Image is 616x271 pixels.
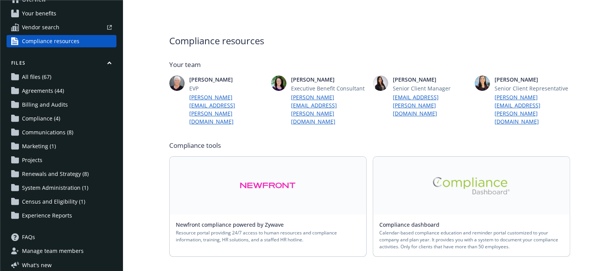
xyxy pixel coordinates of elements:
[7,140,116,152] a: Marketing (1)
[7,261,64,269] button: What's new
[22,35,79,47] span: Compliance resources
[495,84,570,92] span: Senior Client Representative
[22,99,68,111] span: Billing and Audits
[22,245,84,257] span: Manage team members
[7,182,116,194] a: System Administration (1)
[7,126,116,139] a: Communications (8)
[7,99,116,111] a: Billing and Audits
[22,196,85,208] span: Census and Eligibility (1)
[7,154,116,166] a: Projects
[373,75,388,91] img: photo
[22,85,64,97] span: Agreements (44)
[7,168,116,180] a: Renewals and Strategy (8)
[7,71,116,83] a: All files (67)
[291,93,367,125] a: [PERSON_NAME][EMAIL_ADDRESS][PERSON_NAME][DOMAIN_NAME]
[22,231,35,243] span: FAQs
[393,75,468,84] span: [PERSON_NAME]
[291,84,367,92] span: Executive Benefit Consultant
[7,196,116,208] a: Census and Eligibility (1)
[433,177,510,194] img: Alt
[22,182,88,194] span: System Administration (1)
[240,177,296,194] img: Alt
[169,141,570,150] span: Compliance tools
[22,209,72,222] span: Experience Reports
[495,75,570,84] span: [PERSON_NAME]
[176,221,290,228] a: Newfront compliance powered by Zywave
[22,7,56,20] span: Your benefits
[7,7,116,20] a: Your benefits
[393,93,468,117] a: [EMAIL_ADDRESS][PERSON_NAME][DOMAIN_NAME]
[271,75,286,91] img: photo
[379,229,564,250] span: Calendar-based compliance education and reminder portal customized to your company and plan year....
[495,93,570,125] a: [PERSON_NAME][EMAIL_ADDRESS][PERSON_NAME][DOMAIN_NAME]
[22,21,59,33] span: Vendor search
[7,209,116,222] a: Experience Reports
[22,126,73,139] span: Communications (8)
[176,229,360,243] span: Resource portal providing 24/7 access to human resources and compliance information, training, HR...
[7,245,116,257] a: Manage team members
[7,35,116,47] a: Compliance resources
[379,221,446,228] a: Compliance dashboard
[373,157,570,214] a: Alt
[393,84,468,92] span: Senior Client Manager
[7,231,116,243] a: FAQs
[169,60,570,69] span: Your team
[291,75,367,84] span: [PERSON_NAME]
[169,75,185,91] img: photo
[7,112,116,125] a: Compliance (4)
[189,84,265,92] span: EVP
[22,154,42,166] span: Projects
[170,157,366,214] a: Alt
[189,75,265,84] span: [PERSON_NAME]
[22,168,89,180] span: Renewals and Strategy (8)
[7,21,116,33] a: Vendor search
[7,85,116,97] a: Agreements (44)
[22,71,51,83] span: All files (67)
[169,34,570,48] span: Compliance resources
[7,60,116,69] button: Files
[189,93,265,125] a: [PERSON_NAME][EMAIL_ADDRESS][PERSON_NAME][DOMAIN_NAME]
[22,261,52,269] span: What ' s new
[475,75,490,91] img: photo
[22,140,56,152] span: Marketing (1)
[22,112,60,125] span: Compliance (4)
